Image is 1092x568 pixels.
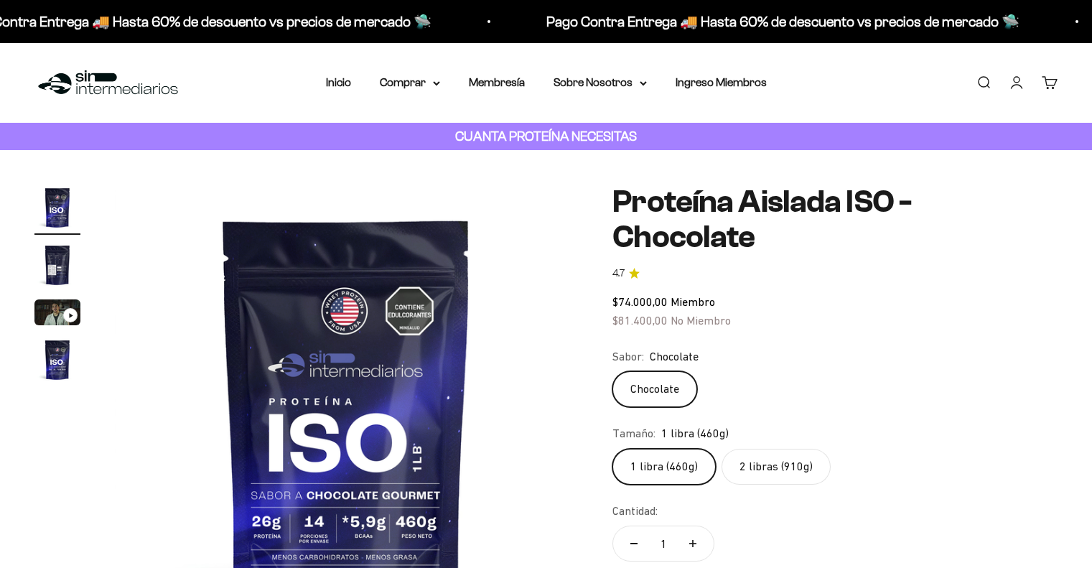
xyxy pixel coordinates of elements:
a: Inicio [326,76,351,88]
h1: Proteína Aislada ISO - Chocolate [612,185,1058,254]
a: Membresía [469,76,525,88]
span: Miembro [671,295,715,308]
label: Cantidad: [612,502,658,521]
strong: CUANTA PROTEÍNA NECESITAS [455,129,637,144]
span: $81.400,00 [612,314,668,327]
button: Ir al artículo 4 [34,337,80,387]
a: Ingreso Miembros [676,76,767,88]
button: Aumentar cantidad [672,526,714,561]
a: 4.74.7 de 5.0 estrellas [612,266,1058,281]
p: Pago Contra Entrega 🚚 Hasta 60% de descuento vs precios de mercado 🛸 [542,10,1015,33]
legend: Sabor: [612,348,644,366]
button: Reducir cantidad [613,526,655,561]
summary: Sobre Nosotros [554,73,647,92]
img: Proteína Aislada ISO - Chocolate [34,242,80,288]
span: 4.7 [612,266,625,281]
span: 1 libra (460g) [661,424,729,443]
span: $74.000,00 [612,295,668,308]
img: Proteína Aislada ISO - Chocolate [34,185,80,231]
summary: Comprar [380,73,440,92]
button: Ir al artículo 1 [34,185,80,235]
img: Proteína Aislada ISO - Chocolate [34,337,80,383]
legend: Tamaño: [612,424,655,443]
span: Chocolate [650,348,699,366]
button: Ir al artículo 2 [34,242,80,292]
button: Ir al artículo 3 [34,299,80,330]
span: No Miembro [671,314,731,327]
